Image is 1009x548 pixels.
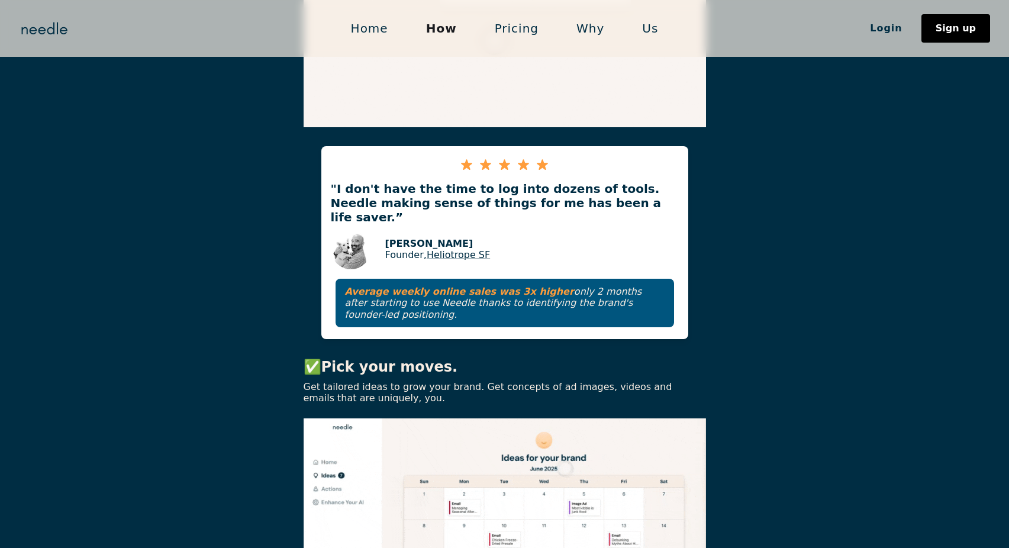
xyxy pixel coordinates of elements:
[345,286,574,297] strong: Average weekly online sales was 3x higher
[921,14,990,43] a: Sign up
[851,18,921,38] a: Login
[345,286,665,320] p: only 2 months after starting to use Needle thanks to identifying the brand's founder-led position...
[936,24,976,33] div: Sign up
[304,358,706,376] p: ✅
[623,16,677,41] a: Us
[321,182,688,224] p: "I don't have the time to log into dozens of tools. Needle making sense of things for me has been...
[332,16,407,41] a: Home
[321,359,458,375] strong: Pick your moves.
[427,249,490,260] a: Heliotrope SF
[557,16,623,41] a: Why
[385,238,491,249] p: [PERSON_NAME]
[385,249,491,260] p: Founder,
[407,16,476,41] a: How
[476,16,557,41] a: Pricing
[304,381,706,404] p: Get tailored ideas to grow your brand. Get concepts of ad images, videos and emails that are uniq...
